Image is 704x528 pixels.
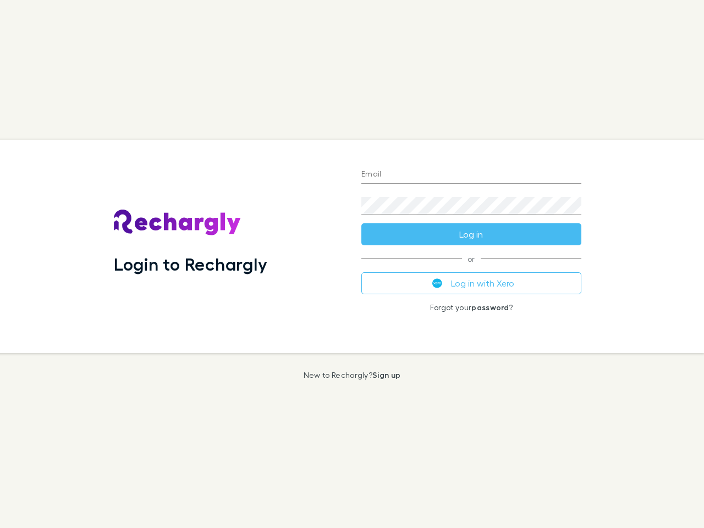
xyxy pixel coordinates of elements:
img: Xero's logo [432,278,442,288]
h1: Login to Rechargly [114,254,267,274]
a: Sign up [372,370,400,380]
img: Rechargly's Logo [114,210,241,236]
p: New to Rechargly? [304,371,401,380]
button: Log in [361,223,581,245]
a: password [471,302,509,312]
p: Forgot your ? [361,303,581,312]
button: Log in with Xero [361,272,581,294]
